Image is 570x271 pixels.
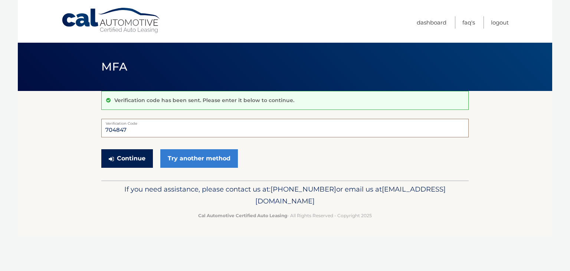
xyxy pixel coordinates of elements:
[101,119,469,137] input: Verification Code
[106,212,464,219] p: - All Rights Reserved - Copyright 2025
[114,97,294,104] p: Verification code has been sent. Please enter it below to continue.
[271,185,336,193] span: [PHONE_NUMBER]
[491,16,509,29] a: Logout
[101,60,127,74] span: MFA
[101,119,469,125] label: Verification Code
[101,149,153,168] button: Continue
[462,16,475,29] a: FAQ's
[198,213,287,218] strong: Cal Automotive Certified Auto Leasing
[61,7,161,34] a: Cal Automotive
[160,149,238,168] a: Try another method
[255,185,446,205] span: [EMAIL_ADDRESS][DOMAIN_NAME]
[417,16,446,29] a: Dashboard
[106,183,464,207] p: If you need assistance, please contact us at: or email us at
